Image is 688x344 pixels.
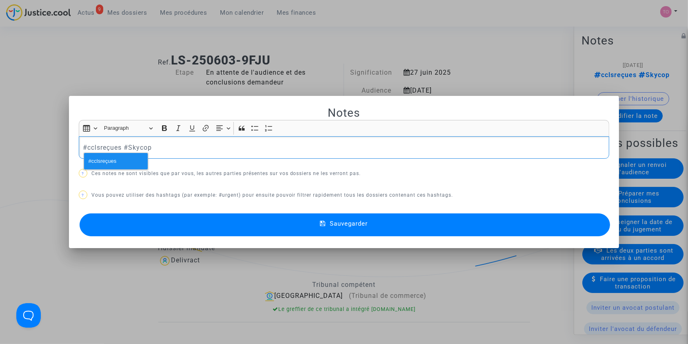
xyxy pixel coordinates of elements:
[82,171,84,176] span: ?
[330,220,368,227] span: Sauvegarder
[79,169,610,179] p: Ces notes ne sont visibles que par vous, les autres parties présentes sur vos dossiers ne les ver...
[83,142,605,153] p: #cclsreçues #Skycop
[100,122,157,135] button: Paragraph
[79,136,610,159] div: Rich Text Editor, main
[104,123,146,133] span: Paragraph
[79,190,610,200] p: Vous pouvez utiliser des hashtags (par exemple: #urgent) pour ensuite pouvoir filtrer rapidement ...
[79,120,610,136] div: Editor toolbar
[82,193,84,198] span: ?
[80,213,610,236] button: Sauvegarder
[79,106,610,120] h2: Notes
[89,155,117,167] span: #cclsreçues
[16,303,41,328] iframe: Help Scout Beacon - Open
[84,153,148,169] button: #cclsreçues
